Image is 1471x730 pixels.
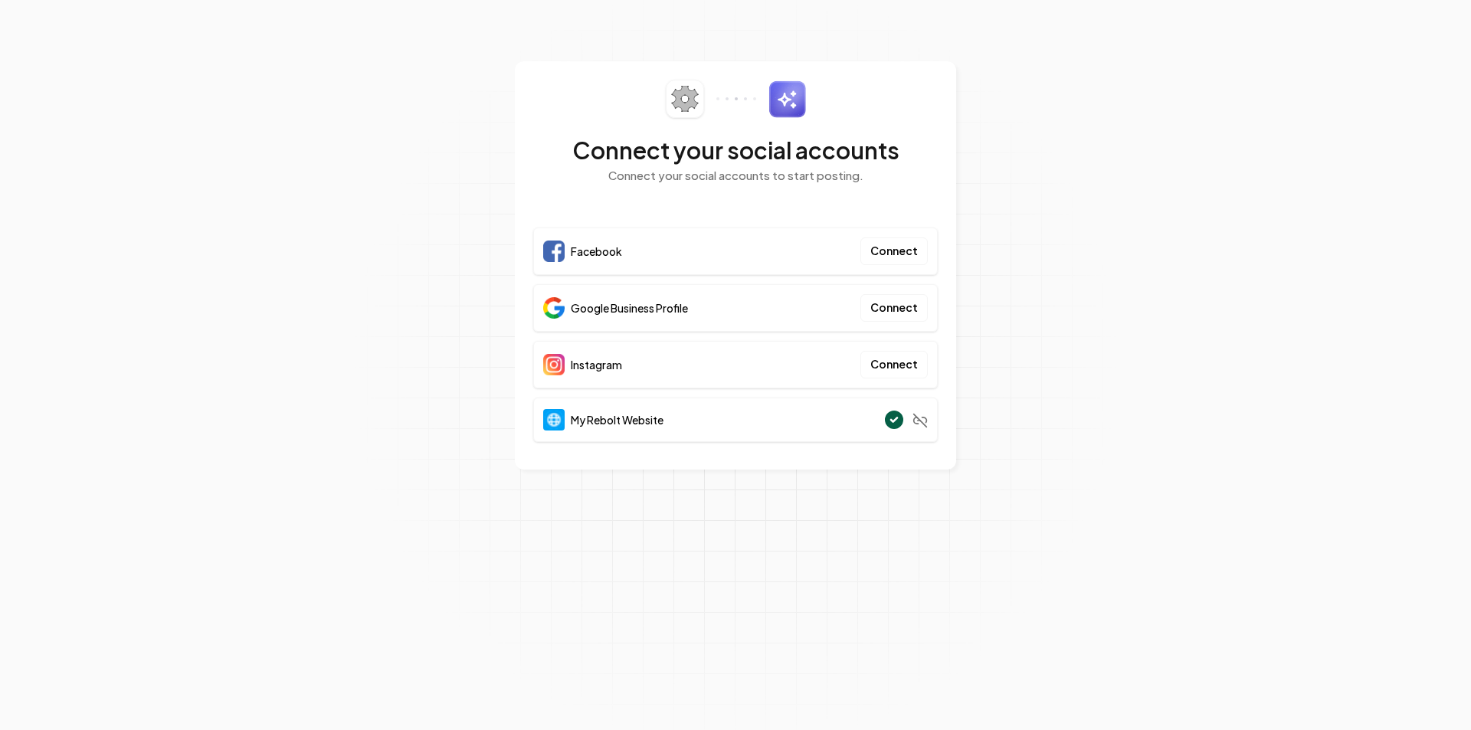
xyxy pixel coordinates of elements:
p: Connect your social accounts to start posting. [533,167,938,185]
img: connector-dots.svg [716,97,756,100]
img: Google [543,297,565,319]
span: My Rebolt Website [571,412,663,427]
img: Website [543,409,565,430]
img: Instagram [543,354,565,375]
span: Instagram [571,357,622,372]
img: Facebook [543,241,565,262]
span: Facebook [571,244,622,259]
h2: Connect your social accounts [533,136,938,164]
img: sparkles.svg [768,80,806,118]
button: Connect [860,237,928,265]
span: Google Business Profile [571,300,688,316]
button: Connect [860,351,928,378]
button: Connect [860,294,928,322]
